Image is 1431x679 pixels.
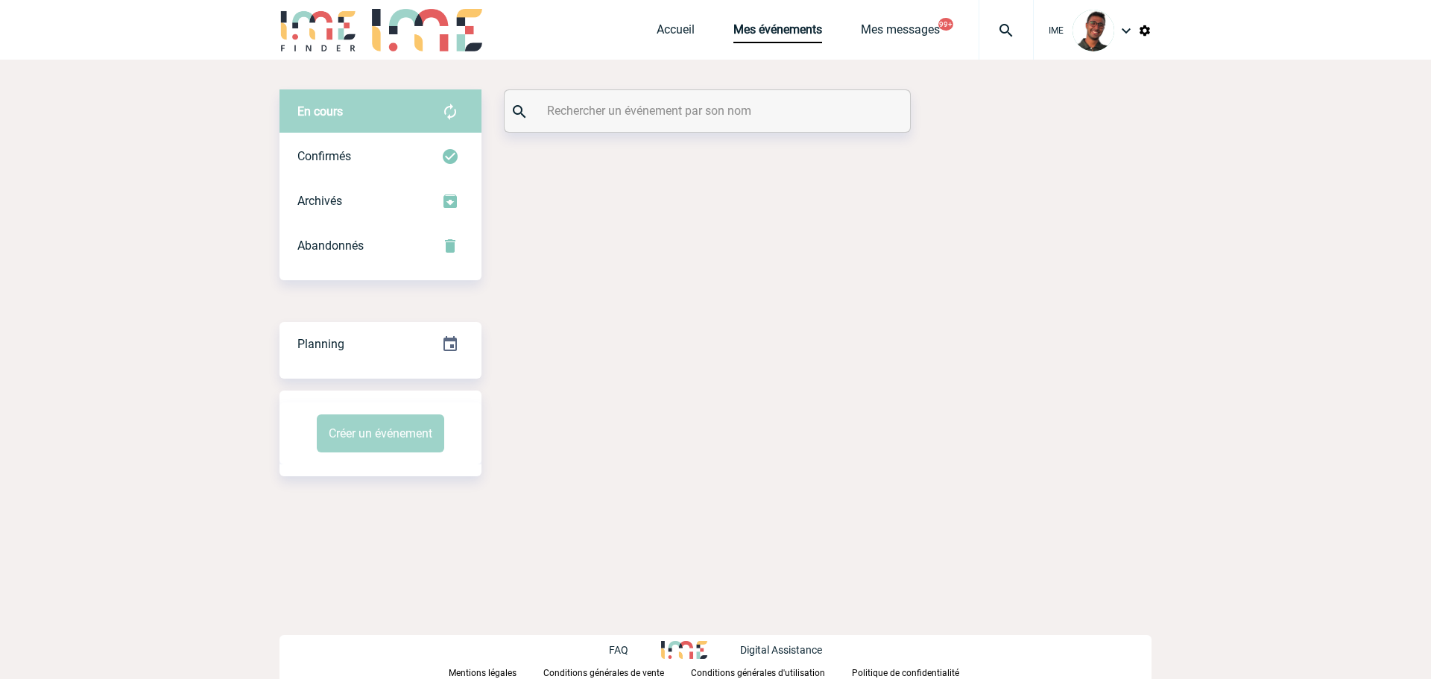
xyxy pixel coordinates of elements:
a: Planning [279,321,481,365]
a: Mes événements [733,22,822,43]
a: FAQ [609,642,661,656]
input: Rechercher un événement par son nom [543,100,875,121]
img: IME-Finder [279,9,357,51]
p: Conditions générales d'utilisation [691,668,825,678]
span: Planning [297,337,344,351]
img: 124970-0.jpg [1073,10,1114,51]
a: Accueil [657,22,695,43]
button: Créer un événement [317,414,444,452]
span: En cours [297,104,343,119]
div: Retrouvez ici tous vos évènements avant confirmation [279,89,481,134]
button: 99+ [938,18,953,31]
p: FAQ [609,644,628,656]
div: Retrouvez ici tous vos événements organisés par date et état d'avancement [279,322,481,367]
div: Retrouvez ici tous les événements que vous avez décidé d'archiver [279,179,481,224]
div: Retrouvez ici tous vos événements annulés [279,224,481,268]
a: Mes messages [861,22,940,43]
span: Abandonnés [297,239,364,253]
a: Politique de confidentialité [852,665,983,679]
span: IME [1049,25,1064,36]
img: http://www.idealmeetingsevents.fr/ [661,641,707,659]
span: Archivés [297,194,342,208]
p: Digital Assistance [740,644,822,656]
p: Mentions légales [449,668,517,678]
p: Conditions générales de vente [543,668,664,678]
span: Confirmés [297,149,351,163]
a: Conditions générales de vente [543,665,691,679]
p: Politique de confidentialité [852,668,959,678]
a: Conditions générales d'utilisation [691,665,852,679]
a: Mentions légales [449,665,543,679]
